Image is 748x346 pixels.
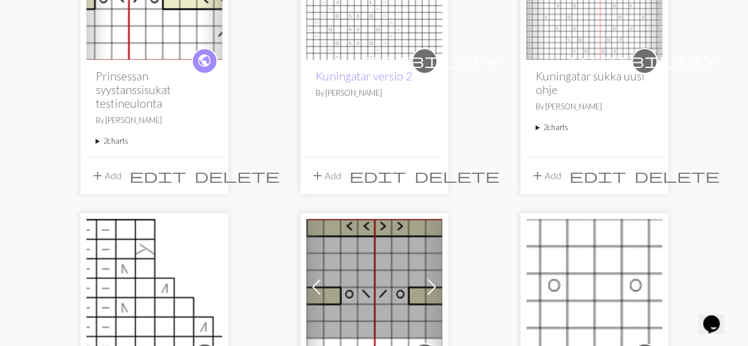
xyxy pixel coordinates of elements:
p: By [PERSON_NAME] [96,115,213,126]
a: Kuningatar versio 2 [316,69,412,83]
span: edit [349,167,406,184]
button: Add [86,164,125,187]
i: Edit [569,169,626,183]
a: Prinsessan syystanssisukat - kaavio 2 [306,280,442,291]
span: edit [569,167,626,184]
button: Edit [345,164,410,187]
p: By [PERSON_NAME] [536,101,653,112]
h2: Kuningatar sukka uusi ohje [536,69,653,96]
button: Delete [190,164,284,187]
button: Edit [125,164,190,187]
a: Kokeilu 3 [526,280,662,291]
span: add [530,167,545,184]
h2: Prinsessan syystanssisukat testineulonta [96,69,213,110]
button: Delete [630,164,724,187]
span: delete [195,167,280,184]
span: add [90,167,105,184]
i: Edit [349,169,406,183]
iframe: chat widget [698,299,736,334]
span: edit [129,167,186,184]
a: public [192,48,218,74]
summary: 2charts [536,122,653,133]
span: visibility [351,51,498,70]
p: By [PERSON_NAME] [316,88,433,99]
i: private [351,49,498,73]
span: visibility [571,51,718,70]
button: Delete [410,164,504,187]
summary: 2charts [96,135,213,147]
i: private [571,49,718,73]
span: public [197,51,212,70]
span: delete [415,167,500,184]
span: add [310,167,325,184]
button: Edit [565,164,630,187]
i: Edit [129,169,186,183]
button: Add [526,164,565,187]
i: public [197,49,212,73]
a: Lehtipitsisukan reuna [86,280,222,291]
button: Add [306,164,345,187]
span: delete [634,167,720,184]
